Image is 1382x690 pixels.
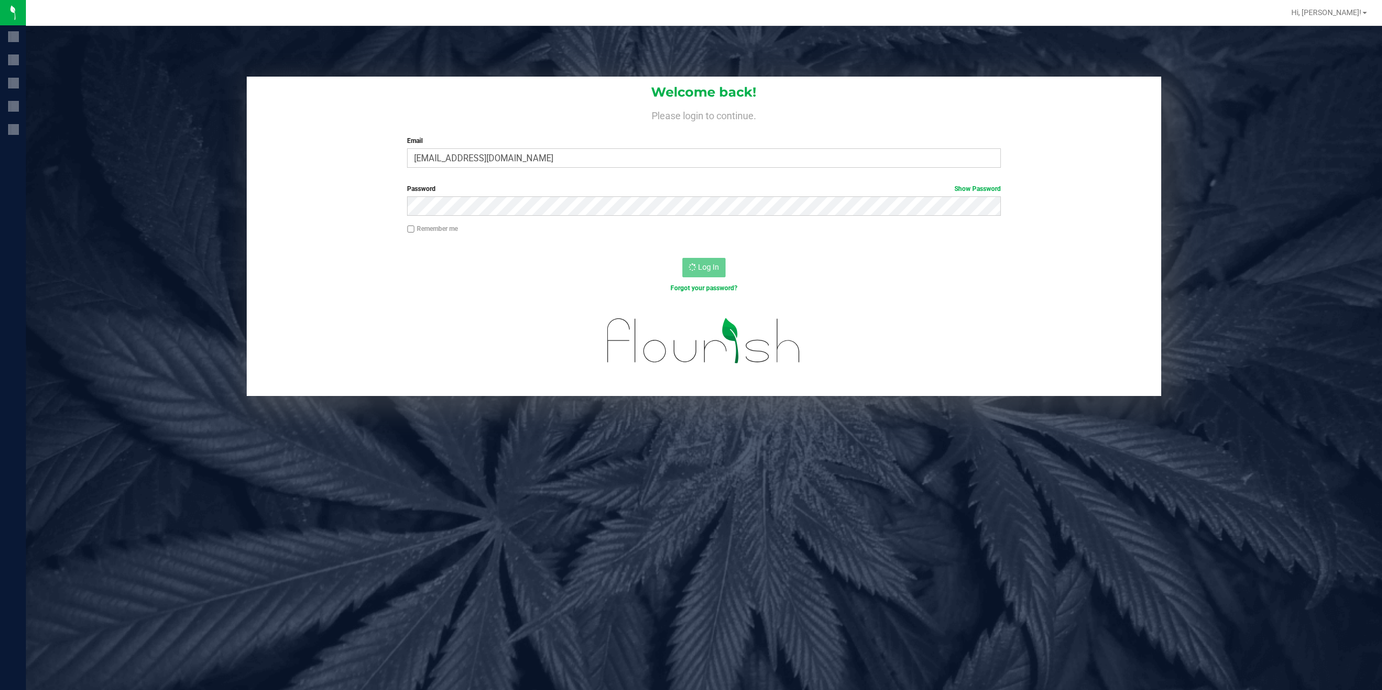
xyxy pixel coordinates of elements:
[247,85,1162,99] h1: Welcome back!
[682,258,726,277] button: Log In
[670,284,737,292] a: Forgot your password?
[407,136,1001,146] label: Email
[954,185,1001,193] a: Show Password
[1291,8,1361,17] span: Hi, [PERSON_NAME]!
[407,185,436,193] span: Password
[247,108,1162,121] h4: Please login to continue.
[698,263,719,271] span: Log In
[407,224,458,234] label: Remember me
[407,226,415,233] input: Remember me
[590,304,818,378] img: flourish_logo.svg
